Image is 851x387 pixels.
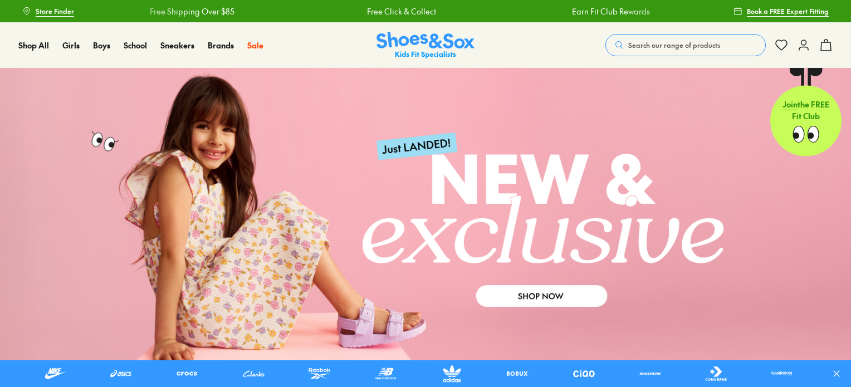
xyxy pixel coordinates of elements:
[770,90,842,131] p: the FREE Fit Club
[18,40,49,51] a: Shop All
[376,32,475,59] img: SNS_Logo_Responsive.svg
[564,6,642,17] a: Earn Fit Club Rewards
[22,1,74,21] a: Store Finder
[124,40,147,51] a: School
[376,32,475,59] a: Shoes & Sox
[770,67,842,156] a: Jointhe FREE Fit Club
[605,34,766,56] button: Search our range of products
[628,40,720,50] span: Search our range of products
[160,40,194,51] a: Sneakers
[359,6,428,17] a: Free Click & Collect
[733,1,829,21] a: Book a FREE Expert Fitting
[747,6,829,16] span: Book a FREE Expert Fitting
[247,40,263,51] a: Sale
[62,40,80,51] a: Girls
[208,40,234,51] a: Brands
[36,6,74,16] span: Store Finder
[782,99,798,110] span: Join
[142,6,227,17] a: Free Shipping Over $85
[93,40,110,51] a: Boys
